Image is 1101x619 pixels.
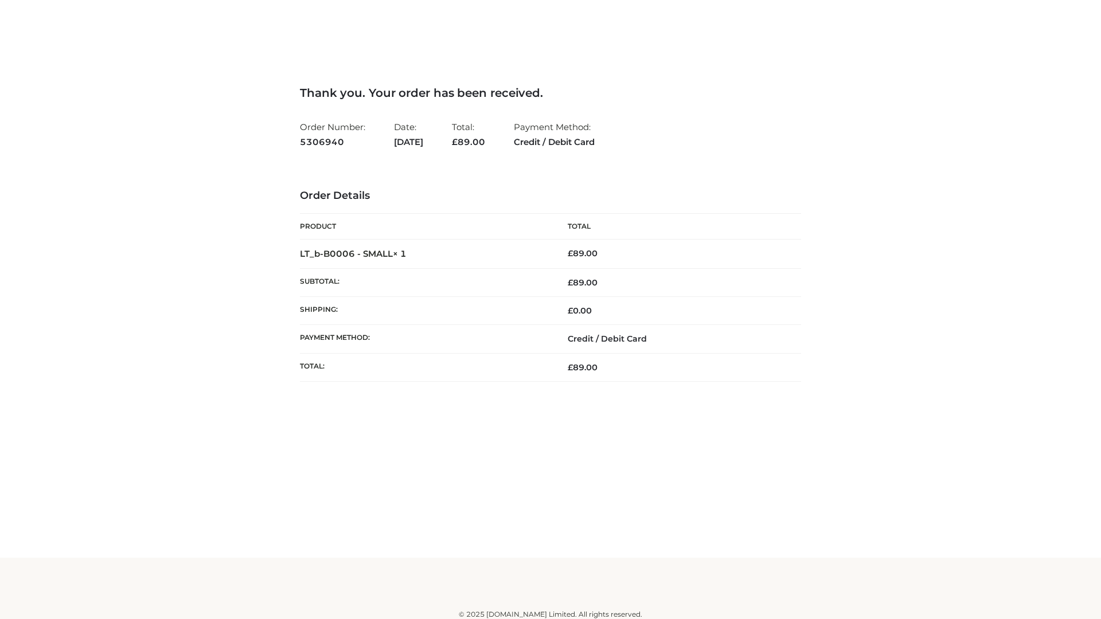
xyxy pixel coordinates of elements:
strong: [DATE] [394,135,423,150]
span: £ [568,248,573,258]
h3: Thank you. Your order has been received. [300,86,801,100]
bdi: 0.00 [568,305,592,316]
th: Shipping: [300,297,550,325]
h3: Order Details [300,190,801,202]
span: £ [568,277,573,288]
strong: 5306940 [300,135,365,150]
th: Total [550,214,801,240]
span: £ [568,362,573,373]
td: Credit / Debit Card [550,325,801,353]
strong: LT_b-B0006 - SMALL [300,248,407,259]
th: Total: [300,353,550,381]
li: Order Number: [300,117,365,152]
th: Subtotal: [300,268,550,296]
span: £ [568,305,573,316]
strong: × 1 [393,248,407,259]
span: £ [452,136,458,147]
bdi: 89.00 [568,248,598,258]
li: Date: [394,117,423,152]
span: 89.00 [568,277,598,288]
li: Total: [452,117,485,152]
span: 89.00 [568,362,598,373]
span: 89.00 [452,136,485,147]
th: Product [300,214,550,240]
li: Payment Method: [514,117,595,152]
th: Payment method: [300,325,550,353]
strong: Credit / Debit Card [514,135,595,150]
